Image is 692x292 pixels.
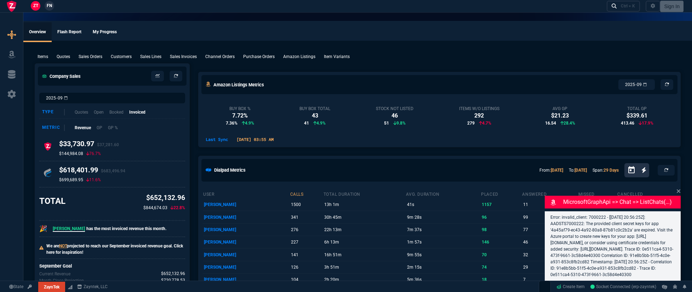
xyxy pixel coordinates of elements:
th: user [203,189,290,199]
p: Invoiced [129,109,145,115]
p: We are projected to reach our September invoiced revenue goal. Click here for inspiration! [46,243,185,256]
p: 4.7% [479,120,491,126]
p: 4.9% [242,120,254,126]
p: 276 [291,225,322,235]
p: 22h 13m [324,225,405,235]
span: 51 [384,120,389,126]
div: 46 [376,111,413,120]
p: [DATE] 03:55 AM [234,136,276,143]
p: spec.value [155,270,185,277]
p: 104 [291,275,322,285]
p: 7m 37s [407,225,480,235]
p: Quotes [57,53,70,60]
span: 413.46 [621,120,634,126]
p: [PERSON_NAME] [204,212,288,222]
p: Sales Orders [79,53,102,60]
div: Avg GP [545,106,575,111]
p: MicrosoftGraphApi => chat => listChats(...) [563,198,679,206]
span: 279 [467,120,475,126]
p: Sales Lines [140,53,161,60]
a: Overview [23,22,52,42]
p: 9.8% [393,120,406,126]
a: 29 Days [604,168,619,173]
th: total duration [323,189,406,199]
p: $652,132.96 [143,193,185,203]
a: My Progress [87,22,122,42]
span: Uses current month's data to project the month's close. [161,277,185,284]
div: Type [42,109,65,115]
div: 292 [459,111,499,120]
p: 98 [482,225,521,235]
p: 77 [523,225,577,235]
p: $144,984.08 [59,151,83,156]
p: Amazon Listings [283,53,315,60]
p: 🎉 [39,224,47,234]
p: Open [94,109,104,115]
span: NOT [59,244,67,248]
span: 7.36% [226,120,238,126]
p: 2m 15s [407,262,480,272]
p: To: [569,167,587,173]
a: API TOKEN [25,284,34,290]
p: [PERSON_NAME] [204,237,288,247]
h6: September Goal [39,263,185,269]
p: Uses current month's data to project the month's close. [39,277,84,284]
div: $21.23 [545,111,575,120]
p: 141 [291,250,322,260]
div: Buy Box Total [299,106,330,111]
h5: Amazon Listings Metrics [213,81,264,88]
p: Revenue for Sep. [39,271,70,277]
p: 41s [407,200,480,210]
p: 17.9% [639,120,653,126]
p: [PERSON_NAME] [204,200,288,210]
p: 4.9% [313,120,326,126]
p: 7 [523,275,577,285]
a: msbcCompanyName [75,284,110,290]
p: [PERSON_NAME] [204,250,288,260]
p: Revenue [75,125,91,131]
a: Flash Report [52,22,87,42]
p: 16h 51m [324,250,405,260]
p: 146 [482,237,521,247]
p: [PERSON_NAME] [204,262,288,272]
p: 341 [291,212,322,222]
p: 9m 55s [407,250,480,260]
h4: $33,730.97 [59,139,119,151]
p: 6h 13m [324,237,405,247]
span: FN [47,2,52,9]
p: 30h 45m [324,212,405,222]
p: 1157 [482,200,521,210]
span: Socket Connected (erp-zayntek) [590,284,656,289]
span: ZT [33,2,38,9]
p: 11 [523,200,577,210]
span: 41 [304,120,309,126]
p: Customers [111,53,132,60]
th: placed [481,189,522,199]
th: calls [290,189,323,199]
div: Total GP [621,106,653,111]
p: $844,674.03 [143,205,167,211]
span: [PERSON_NAME] [53,226,85,232]
p: 22.8% [170,205,185,211]
div: Items w/o Listings [459,106,499,111]
p: From: [539,167,563,173]
a: Create Item [554,281,588,292]
p: 29 [523,262,577,272]
th: answered [522,189,578,199]
p: Purchase Orders [243,53,275,60]
p: 1500 [291,200,322,210]
span: $683,496.94 [101,168,125,173]
p: 28.4% [560,120,575,126]
p: 46 [523,237,577,247]
p: 11.6% [86,177,101,183]
p: Channel Orders [205,53,235,60]
p: [PERSON_NAME] [204,275,288,285]
p: 126 [291,262,322,272]
h4: $618,401.99 [59,166,125,177]
a: [DATE] [574,168,587,173]
p: 1m 57s [407,237,480,247]
p: has the most invoiced revenue this month. [53,225,166,232]
p: Quotes [75,109,88,115]
p: 5m 36s [407,275,480,285]
p: Span: [593,167,619,173]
